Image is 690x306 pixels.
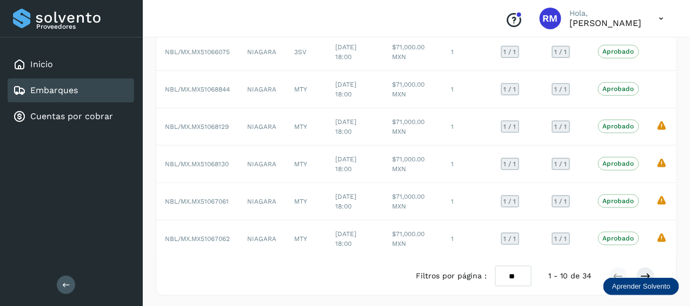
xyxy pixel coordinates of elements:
td: MTY [286,146,327,183]
div: Inicio [8,53,134,76]
td: 1 [443,71,493,108]
span: [DATE] 18:00 [336,118,357,135]
span: NBL/MX.MX51068844 [165,86,230,93]
a: Embarques [30,85,78,95]
td: MTY [286,220,327,257]
td: 1 [443,108,493,146]
td: 1 [443,183,493,220]
span: NBL/MX.MX51067061 [165,198,229,205]
span: [DATE] 18:00 [336,193,357,210]
span: 1 / 1 [555,86,567,93]
td: NIAGARA [238,220,286,257]
p: Aprobado [603,85,634,93]
td: $71,000.00 MXN [383,71,443,108]
span: [DATE] 18:00 [336,43,357,61]
td: MTY [286,108,327,146]
p: Aprobado [603,235,634,242]
span: 1 / 1 [555,236,567,242]
td: NIAGARA [238,71,286,108]
td: $71,000.00 MXN [383,146,443,183]
td: NIAGARA [238,146,286,183]
p: Aprobado [603,197,634,205]
a: Inicio [30,59,53,69]
td: 1 [443,34,493,71]
span: 1 / 1 [555,49,567,55]
p: Hola, [570,9,642,18]
td: $71,000.00 MXN [383,183,443,220]
span: 1 - 10 de 34 [549,270,592,282]
span: 1 / 1 [504,161,516,167]
span: 1 / 1 [504,236,516,242]
td: NIAGARA [238,183,286,220]
span: NBL/MX.MX51067062 [165,235,230,243]
td: NIAGARA [238,108,286,146]
span: [DATE] 18:00 [336,81,357,98]
td: 1 [443,146,493,183]
td: 1 [443,220,493,257]
span: 1 / 1 [555,161,567,167]
td: $71,000.00 MXN [383,220,443,257]
span: 1 / 1 [555,123,567,130]
p: Aprobado [603,122,634,130]
p: Aprobado [603,160,634,167]
span: Filtros por página : [416,270,487,282]
td: $71,000.00 MXN [383,108,443,146]
span: 1 / 1 [504,49,516,55]
span: 1 / 1 [555,198,567,205]
div: Embarques [8,79,134,102]
p: Aprobado [603,48,634,55]
div: Cuentas por cobrar [8,105,134,128]
p: Proveedores [36,23,130,30]
span: [DATE] 18:00 [336,155,357,173]
td: MTY [286,71,327,108]
span: NBL/MX.MX51068130 [165,160,229,168]
span: 1 / 1 [504,123,516,130]
td: NIAGARA [238,34,286,71]
span: 1 / 1 [504,198,516,205]
p: RICARDO MONTEMAYOR [570,18,642,28]
p: Aprender Solvento [612,282,671,291]
td: MTY [286,183,327,220]
td: $71,000.00 MXN [383,34,443,71]
span: NBL/MX.MX51066075 [165,48,230,56]
span: 1 / 1 [504,86,516,93]
td: 3SV [286,34,327,71]
span: [DATE] 18:00 [336,230,357,248]
span: NBL/MX.MX51068129 [165,123,229,131]
div: Aprender Solvento [603,278,679,295]
a: Cuentas por cobrar [30,111,113,121]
